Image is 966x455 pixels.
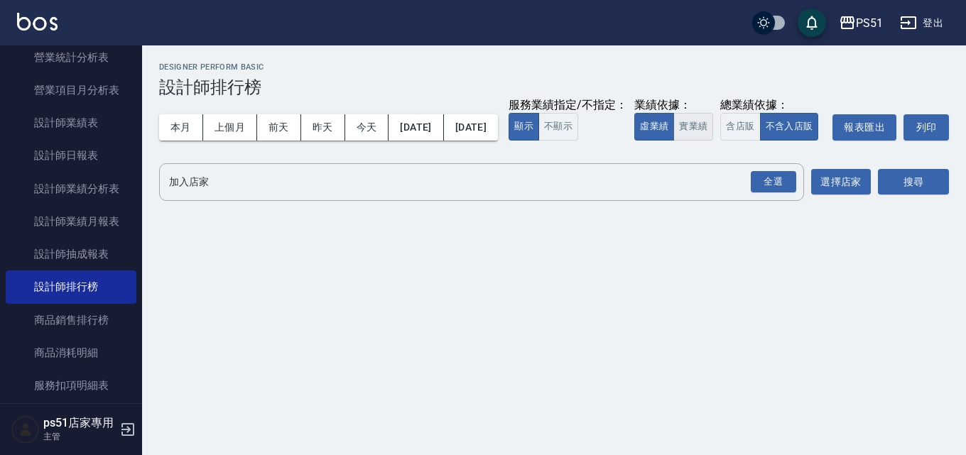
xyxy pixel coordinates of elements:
[345,114,389,141] button: 今天
[6,106,136,139] a: 設計師業績表
[832,114,896,141] button: 報表匯出
[751,171,796,193] div: 全選
[6,139,136,172] a: 設計師日報表
[203,114,257,141] button: 上個月
[634,113,674,141] button: 虛業績
[6,369,136,402] a: 服務扣項明細表
[165,170,776,194] input: 店家名稱
[720,98,825,113] div: 總業績依據：
[43,416,116,430] h5: ps51店家專用
[6,402,136,434] a: 單一服務項目查詢
[6,74,136,106] a: 營業項目月分析表
[6,41,136,74] a: 營業統計分析表
[444,114,498,141] button: [DATE]
[159,114,203,141] button: 本月
[856,14,883,32] div: PS51
[894,10,949,36] button: 登出
[6,238,136,270] a: 設計師抽成報表
[6,304,136,336] a: 商品銷售排行榜
[538,113,578,141] button: 不顯示
[903,114,949,141] button: 列印
[811,169,871,195] button: 選擇店家
[6,205,136,238] a: 設計師業績月報表
[159,62,949,72] h2: Designer Perform Basic
[634,98,713,113] div: 業績依據：
[878,169,949,195] button: 搜尋
[748,168,799,196] button: Open
[798,9,826,37] button: save
[159,77,949,97] h3: 設計師排行榜
[6,270,136,303] a: 設計師排行榜
[760,113,819,141] button: 不含入店販
[301,114,345,141] button: 昨天
[389,114,443,141] button: [DATE]
[509,98,627,113] div: 服務業績指定/不指定：
[6,336,136,369] a: 商品消耗明細
[833,9,889,38] button: PS51
[43,430,116,443] p: 主管
[257,114,301,141] button: 前天
[509,113,539,141] button: 顯示
[6,172,136,205] a: 設計師業績分析表
[720,113,760,141] button: 含店販
[17,13,58,31] img: Logo
[11,415,40,444] img: Person
[673,113,713,141] button: 實業績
